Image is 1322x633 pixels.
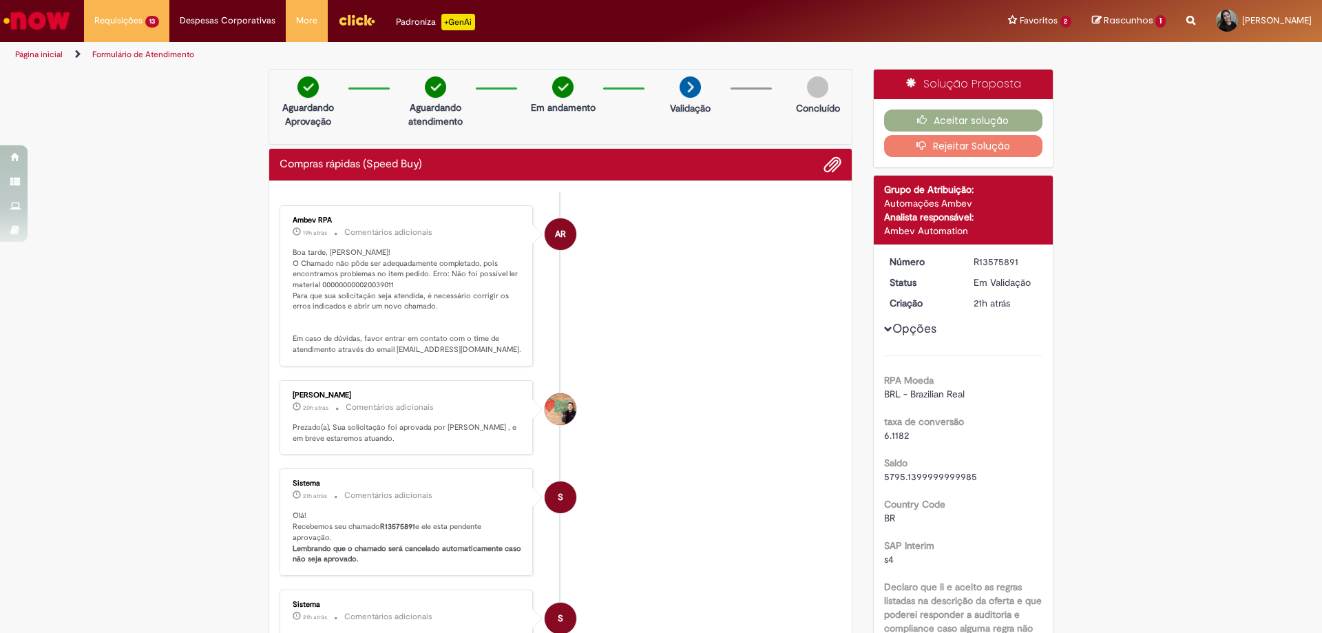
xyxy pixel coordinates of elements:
[1104,14,1153,27] span: Rascunhos
[884,539,934,552] b: SAP Interim
[884,183,1043,196] div: Grupo de Atribuição:
[296,14,317,28] span: More
[1060,16,1072,28] span: 2
[670,101,711,115] p: Validação
[545,481,576,513] div: System
[344,227,432,238] small: Comentários adicionais
[1092,14,1166,28] a: Rascunhos
[425,76,446,98] img: check-circle-green.png
[680,76,701,98] img: arrow-next.png
[807,76,828,98] img: img-circle-grey.png
[974,296,1038,310] div: 29/09/2025 10:52:40
[1242,14,1312,26] span: [PERSON_NAME]
[531,101,596,114] p: Em andamento
[297,76,319,98] img: check-circle-green.png
[1,7,72,34] img: ServiceNow
[94,14,143,28] span: Requisições
[884,374,934,386] b: RPA Moeda
[344,611,432,623] small: Comentários adicionais
[884,457,907,469] b: Saldo
[303,229,327,237] span: 19h atrás
[441,14,475,30] p: +GenAi
[545,393,576,425] div: Daniel Carlos Monteiro Pinto
[280,158,422,171] h2: Compras rápidas (Speed Buy) Histórico de tíquete
[275,101,342,128] p: Aguardando Aprovação
[303,613,327,621] span: 21h atrás
[303,229,327,237] time: 29/09/2025 12:59:25
[823,156,841,174] button: Adicionar anexos
[293,391,522,399] div: [PERSON_NAME]
[303,492,327,500] span: 21h atrás
[974,297,1010,309] time: 29/09/2025 10:52:40
[558,481,563,514] span: S
[555,218,566,251] span: AR
[380,521,415,532] b: R13575891
[884,210,1043,224] div: Analista responsável:
[884,470,977,483] span: 5795.1399999999985
[884,110,1043,132] button: Aceitar solução
[879,255,964,269] dt: Número
[884,135,1043,157] button: Rejeitar Solução
[879,296,964,310] dt: Criação
[879,276,964,289] dt: Status
[293,479,522,488] div: Sistema
[1020,14,1058,28] span: Favoritos
[338,10,375,30] img: click_logo_yellow_360x200.png
[884,224,1043,238] div: Ambev Automation
[293,247,522,355] p: Boa tarde, [PERSON_NAME]! O Chamado não pôde ser adequadamente completado, pois encontramos probl...
[145,16,159,28] span: 13
[1155,15,1166,28] span: 1
[293,543,523,565] b: Lembrando que o chamado será cancelado automaticamente caso não seja aprovado.
[15,49,63,60] a: Página inicial
[552,76,574,98] img: check-circle-green.png
[884,415,964,428] b: taxa de conversão
[974,276,1038,289] div: Em Validação
[293,422,522,444] p: Prezado(a), Sua solicitação foi aprovada por [PERSON_NAME] , e em breve estaremos atuando.
[884,429,909,442] span: 6.1182
[92,49,194,60] a: Formulário de Atendimento
[303,613,327,621] time: 29/09/2025 10:52:49
[293,510,522,565] p: Olá! Recebemos seu chamado e ele esta pendente aprovação.
[796,101,840,115] p: Concluído
[974,255,1038,269] div: R13575891
[884,553,894,565] span: s4
[884,512,895,524] span: BR
[180,14,275,28] span: Despesas Corporativas
[293,601,522,609] div: Sistema
[344,490,432,501] small: Comentários adicionais
[396,14,475,30] div: Padroniza
[545,218,576,250] div: Ambev RPA
[303,404,328,412] time: 29/09/2025 11:34:27
[293,216,522,225] div: Ambev RPA
[884,196,1043,210] div: Automações Ambev
[303,404,328,412] span: 20h atrás
[402,101,469,128] p: Aguardando atendimento
[346,402,434,413] small: Comentários adicionais
[884,498,945,510] b: Country Code
[974,297,1010,309] span: 21h atrás
[874,70,1053,99] div: Solução Proposta
[303,492,327,500] time: 29/09/2025 10:52:52
[10,42,871,68] ul: Trilhas de página
[884,388,965,400] span: BRL - Brazilian Real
